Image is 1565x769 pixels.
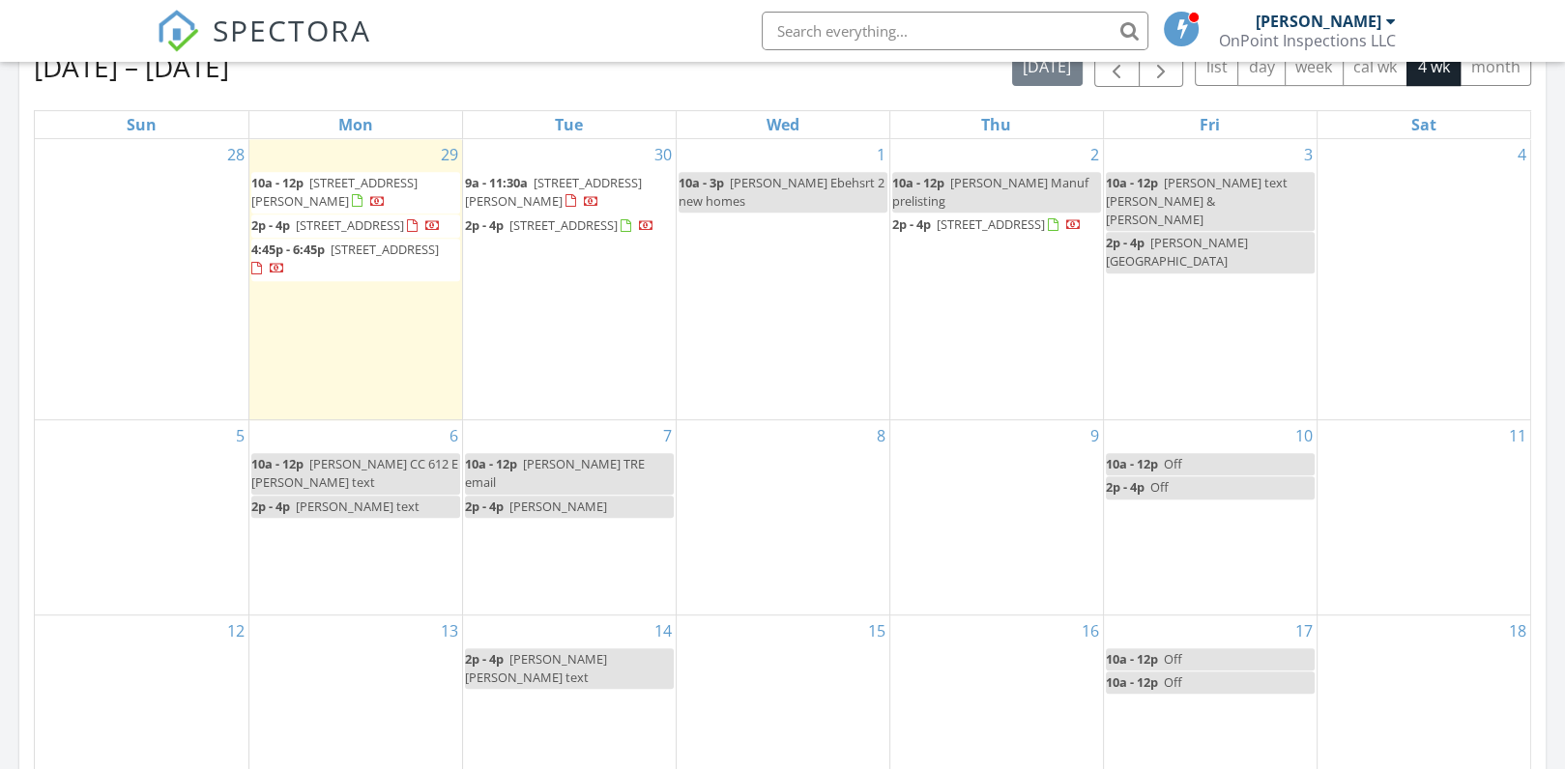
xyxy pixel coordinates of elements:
span: [STREET_ADDRESS] [937,215,1045,233]
td: Go to October 9, 2025 [889,420,1103,615]
a: Go to October 5, 2025 [232,420,248,451]
a: 10a - 12p [STREET_ADDRESS][PERSON_NAME] [251,174,418,210]
span: [STREET_ADDRESS][PERSON_NAME] [251,174,418,210]
span: [PERSON_NAME] text [296,498,420,515]
span: Off [1150,478,1169,496]
a: Go to September 29, 2025 [437,139,462,170]
span: 2p - 4p [1106,478,1145,496]
div: [PERSON_NAME] [1256,12,1381,31]
a: SPECTORA [157,26,371,67]
h2: [DATE] – [DATE] [34,47,229,86]
span: 10a - 12p [251,455,304,472]
button: week [1285,48,1344,86]
button: [DATE] [1012,48,1083,86]
a: 2p - 4p [STREET_ADDRESS] [251,214,460,238]
span: [PERSON_NAME] [509,498,607,515]
td: Go to October 2, 2025 [889,139,1103,420]
a: 2p - 4p [STREET_ADDRESS] [465,214,674,238]
td: Go to October 4, 2025 [1317,139,1530,420]
span: [PERSON_NAME] text [PERSON_NAME] & [PERSON_NAME] [1106,174,1288,228]
a: Go to September 30, 2025 [651,139,676,170]
span: Off [1164,650,1182,668]
td: Go to October 7, 2025 [462,420,676,615]
span: 10a - 12p [251,174,304,191]
a: 9a - 11:30a [STREET_ADDRESS][PERSON_NAME] [465,172,674,214]
a: Friday [1196,111,1224,138]
a: 2p - 4p [STREET_ADDRESS] [465,216,654,234]
a: Thursday [977,111,1015,138]
span: [PERSON_NAME] Manuf prelisting [892,174,1088,210]
a: Go to October 10, 2025 [1291,420,1317,451]
span: [PERSON_NAME] Ebehsrt 2 new homes [679,174,884,210]
div: OnPoint Inspections LLC [1219,31,1396,50]
button: month [1460,48,1531,86]
a: Sunday [123,111,160,138]
span: 10a - 3p [679,174,724,191]
td: Go to October 10, 2025 [1103,420,1317,615]
button: 4 wk [1406,48,1461,86]
button: Next [1139,47,1184,87]
a: Go to October 12, 2025 [223,615,248,646]
input: Search everything... [762,12,1148,50]
a: Go to October 2, 2025 [1087,139,1103,170]
td: Go to October 3, 2025 [1103,139,1317,420]
button: Previous [1094,47,1140,87]
span: 2p - 4p [465,650,504,668]
td: Go to September 29, 2025 [248,139,462,420]
span: 2p - 4p [1106,234,1145,251]
td: Go to October 5, 2025 [35,420,248,615]
a: Go to October 3, 2025 [1300,139,1317,170]
span: 4:45p - 6:45p [251,241,325,258]
a: 2p - 4p [STREET_ADDRESS] [251,216,441,234]
a: 2p - 4p [STREET_ADDRESS] [892,215,1082,233]
span: [STREET_ADDRESS] [509,216,618,234]
span: [PERSON_NAME] TRE email [465,455,645,491]
a: Wednesday [763,111,803,138]
a: 4:45p - 6:45p [STREET_ADDRESS] [251,239,460,280]
a: Go to October 16, 2025 [1078,615,1103,646]
a: Saturday [1407,111,1440,138]
span: 2p - 4p [251,498,290,515]
span: 10a - 12p [1106,455,1158,472]
span: 10a - 12p [1106,673,1158,691]
a: Tuesday [551,111,587,138]
span: [PERSON_NAME] [PERSON_NAME] text [465,650,607,686]
a: 2p - 4p [STREET_ADDRESS] [892,214,1101,237]
span: 2p - 4p [465,498,504,515]
a: Go to October 6, 2025 [446,420,462,451]
a: Go to September 28, 2025 [223,139,248,170]
td: Go to October 8, 2025 [676,420,889,615]
span: 10a - 12p [465,455,517,472]
span: [PERSON_NAME] CC 612 E [PERSON_NAME] text [251,455,458,491]
a: Go to October 7, 2025 [659,420,676,451]
span: [STREET_ADDRESS] [331,241,439,258]
a: Monday [334,111,377,138]
button: cal wk [1343,48,1408,86]
img: The Best Home Inspection Software - Spectora [157,10,199,52]
span: [STREET_ADDRESS] [296,216,404,234]
a: 9a - 11:30a [STREET_ADDRESS][PERSON_NAME] [465,174,642,210]
td: Go to October 1, 2025 [676,139,889,420]
span: [PERSON_NAME][GEOGRAPHIC_DATA] [1106,234,1248,270]
a: Go to October 1, 2025 [873,139,889,170]
td: Go to October 11, 2025 [1317,420,1530,615]
a: Go to October 14, 2025 [651,615,676,646]
span: SPECTORA [213,10,371,50]
td: Go to October 6, 2025 [248,420,462,615]
span: 2p - 4p [251,216,290,234]
a: Go to October 13, 2025 [437,615,462,646]
span: 10a - 12p [892,174,944,191]
span: 2p - 4p [892,215,931,233]
span: 9a - 11:30a [465,174,528,191]
span: 2p - 4p [465,216,504,234]
button: list [1195,48,1238,86]
a: 4:45p - 6:45p [STREET_ADDRESS] [251,241,439,276]
a: Go to October 9, 2025 [1087,420,1103,451]
span: [STREET_ADDRESS][PERSON_NAME] [465,174,642,210]
span: Off [1164,455,1182,472]
td: Go to September 28, 2025 [35,139,248,420]
a: Go to October 18, 2025 [1505,615,1530,646]
span: 10a - 12p [1106,650,1158,668]
a: 10a - 12p [STREET_ADDRESS][PERSON_NAME] [251,172,460,214]
a: Go to October 17, 2025 [1291,615,1317,646]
